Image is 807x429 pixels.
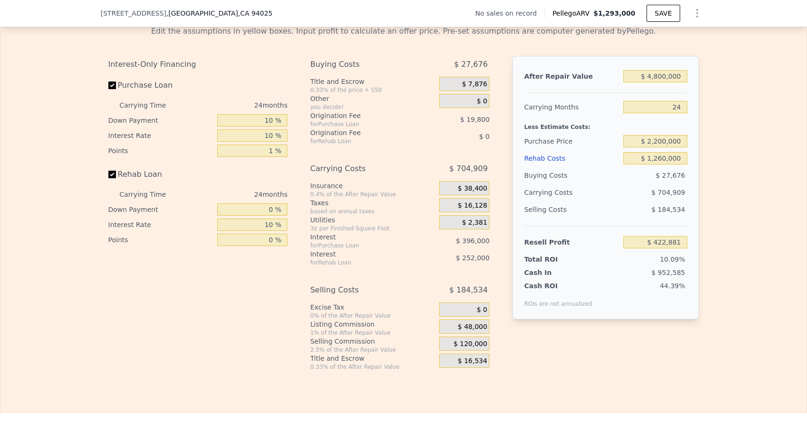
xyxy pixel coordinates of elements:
div: Selling Commission [310,337,435,346]
div: Total ROI [524,255,583,264]
div: you decide! [310,103,435,111]
div: Carrying Time [120,98,181,113]
span: $ 16,534 [458,357,487,365]
div: Origination Fee [310,111,416,120]
div: Utilities [310,215,435,225]
span: $ 952,585 [651,269,685,276]
div: 0.33% of the price + 550 [310,86,435,94]
div: Excise Tax [310,302,435,312]
div: No sales on record [475,9,544,18]
div: Cash ROI [524,281,592,291]
button: Show Options [688,4,707,23]
span: $ 0 [477,306,487,314]
div: 0.4% of the After Repair Value [310,191,435,198]
span: $ 184,534 [651,206,685,213]
div: 0.33% of the After Repair Value [310,363,435,371]
div: Carrying Time [120,187,181,202]
label: Rehab Loan [108,166,214,183]
span: Pellego ARV [552,9,594,18]
div: Edit the assumptions in yellow boxes. Input profit to calculate an offer price. Pre-set assumptio... [108,26,699,37]
div: for Rehab Loan [310,259,416,266]
div: ROIs are not annualized [524,291,592,308]
div: 24 months [185,187,288,202]
div: Buying Costs [524,167,620,184]
div: Title and Escrow [310,77,435,86]
div: Carrying Months [524,99,620,116]
div: Other [310,94,435,103]
input: Rehab Loan [108,171,116,178]
span: $ 396,000 [456,237,489,245]
div: Points [108,232,214,247]
div: Title and Escrow [310,354,435,363]
div: Origination Fee [310,128,416,137]
div: 24 months [185,98,288,113]
span: $ 252,000 [456,254,489,262]
div: Resell Profit [524,234,620,251]
div: for Rehab Loan [310,137,416,145]
div: Carrying Costs [310,160,416,177]
span: $ 184,534 [449,282,488,299]
span: $ 120,000 [453,340,487,348]
input: Purchase Loan [108,82,116,89]
div: Points [108,143,214,158]
span: , [GEOGRAPHIC_DATA] [166,9,272,18]
span: 10.09% [660,256,685,263]
span: $ 48,000 [458,323,487,331]
div: Cash In [524,268,583,277]
span: $ 27,676 [656,172,685,179]
div: Interest Rate [108,128,214,143]
div: Interest [310,232,416,242]
div: Buying Costs [310,56,416,73]
span: 44.39% [660,282,685,290]
button: SAVE [647,5,680,22]
div: Purchase Price [524,133,620,150]
div: After Repair Value [524,68,620,85]
div: Down Payment [108,202,214,217]
div: Taxes [310,198,435,208]
span: $ 7,876 [462,80,487,89]
label: Purchase Loan [108,77,214,94]
span: $ 19,800 [460,116,489,123]
span: $ 27,676 [454,56,488,73]
div: for Purchase Loan [310,242,416,249]
div: Insurance [310,181,435,191]
div: Down Payment [108,113,214,128]
div: Less Estimate Costs: [524,116,687,133]
div: 3¢ per Finished Square Foot [310,225,435,232]
span: [STREET_ADDRESS] [101,9,167,18]
span: $1,293,000 [594,9,636,17]
span: $ 704,909 [449,160,488,177]
span: $ 16,128 [458,201,487,210]
span: , CA 94025 [238,9,273,17]
span: $ 38,400 [458,184,487,193]
div: Listing Commission [310,319,435,329]
span: $ 2,381 [462,219,487,227]
div: 2.5% of the After Repair Value [310,346,435,354]
div: based on annual taxes [310,208,435,215]
div: for Purchase Loan [310,120,416,128]
div: Rehab Costs [524,150,620,167]
span: $ 0 [479,133,489,140]
div: Carrying Costs [524,184,583,201]
span: $ 704,909 [651,189,685,196]
div: Interest Rate [108,217,214,232]
div: Selling Costs [310,282,416,299]
div: Selling Costs [524,201,620,218]
div: 0% of the After Repair Value [310,312,435,319]
div: Interest-Only Financing [108,56,288,73]
div: 1% of the After Repair Value [310,329,435,337]
span: $ 0 [477,97,487,106]
div: Interest [310,249,416,259]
